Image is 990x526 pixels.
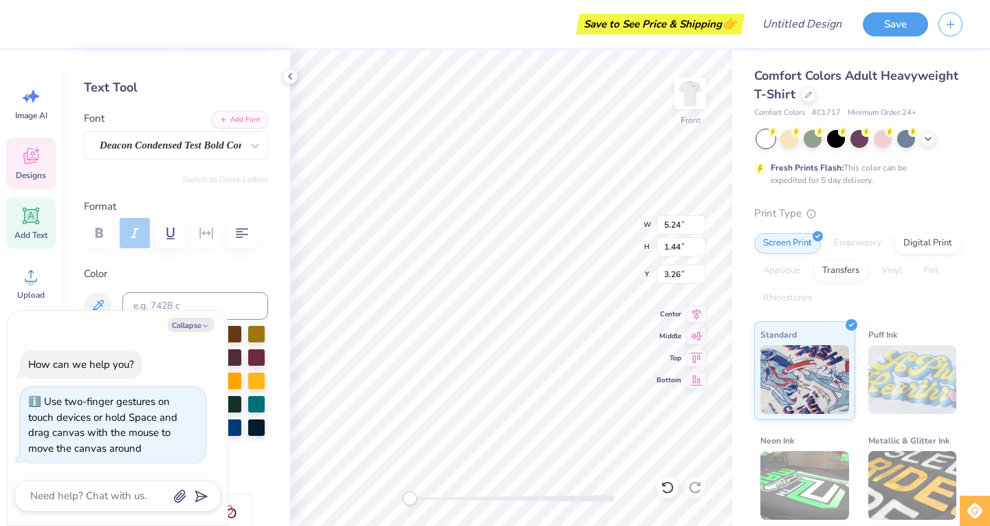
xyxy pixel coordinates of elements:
[676,80,704,107] img: Front
[754,233,821,254] div: Screen Print
[771,162,940,186] div: This color can be expedited for 5 day delivery.
[754,67,958,102] span: Comfort Colors Adult Heavyweight T-Shirt
[754,206,962,221] div: Print Type
[403,492,417,505] div: Accessibility label
[84,266,268,282] label: Color
[863,12,928,36] button: Save
[681,114,701,127] div: Front
[657,309,681,320] span: Center
[84,78,268,97] div: Text Tool
[28,395,177,455] div: Use two-finger gestures on touch devices or hold Space and drag canvas with the mouse to move the...
[14,230,47,241] span: Add Text
[722,15,737,32] span: 👉
[868,327,897,342] span: Puff Ink
[825,233,890,254] div: Embroidery
[760,433,794,448] span: Neon Ink
[16,170,46,181] span: Designs
[760,327,797,342] span: Standard
[872,261,911,281] div: Vinyl
[760,345,849,414] img: Standard
[771,162,844,173] strong: Fresh Prints Flash:
[580,14,741,34] div: Save to See Price & Shipping
[754,288,821,309] div: Rhinestones
[812,107,841,119] span: # C1717
[212,111,268,129] button: Add Font
[657,375,681,386] span: Bottom
[813,261,868,281] div: Transfers
[15,110,47,121] span: Image AI
[760,451,849,520] img: Neon Ink
[84,111,104,127] label: Font
[17,289,45,300] span: Upload
[754,261,809,281] div: Applique
[657,331,681,342] span: Middle
[28,358,134,371] div: How can we help you?
[868,433,949,448] span: Metallic & Glitter Ink
[122,292,268,320] input: e.g. 7428 c
[751,10,852,38] input: Untitled Design
[84,199,268,215] label: Format
[182,174,268,185] button: Switch to Greek Letters
[657,353,681,364] span: Top
[754,107,805,119] span: Comfort Colors
[868,451,957,520] img: Metallic & Glitter Ink
[868,345,957,414] img: Puff Ink
[168,318,214,332] button: Collapse
[915,261,947,281] div: Foil
[894,233,961,254] div: Digital Print
[848,107,916,119] span: Minimum Order: 24 +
